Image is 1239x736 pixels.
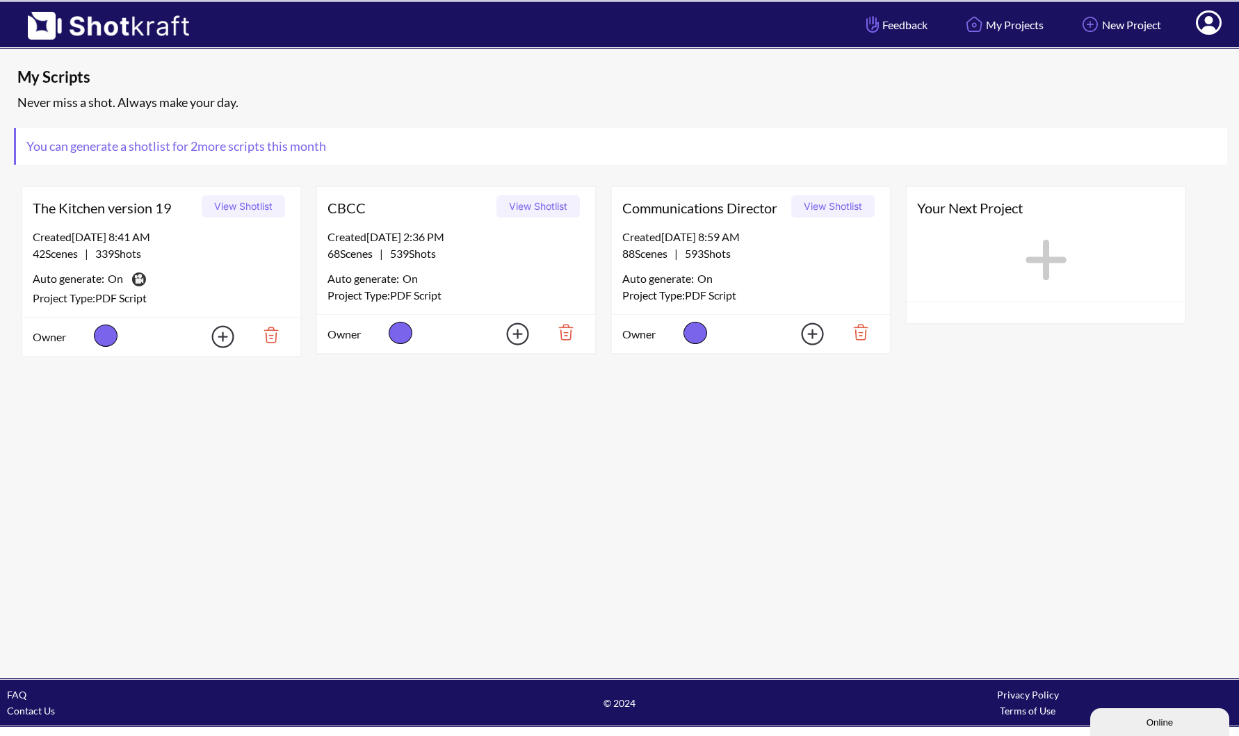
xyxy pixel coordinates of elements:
img: Add Icon [485,318,533,350]
span: 68 Scenes [327,247,380,260]
img: Trash Icon [832,320,880,344]
span: 88 Scenes [622,247,674,260]
a: Contact Us [7,705,55,717]
img: Add Icon [1078,13,1102,36]
img: Hand Icon [863,13,882,36]
span: © 2024 [415,695,823,711]
div: Terms of Use [824,703,1232,719]
a: My Projects [952,6,1054,43]
span: Auto generate: [622,270,697,287]
div: Created [DATE] 8:59 AM [622,229,880,245]
a: FAQ [7,689,26,701]
span: Owner [622,326,680,343]
span: On [697,270,713,287]
span: 2 more scripts this month [188,138,326,154]
iframe: chat widget [1090,705,1232,736]
div: Project Type: PDF Script [327,287,585,304]
span: | [33,245,141,262]
div: Project Type: PDF Script [33,290,290,306]
span: | [622,245,731,262]
span: The Kitchen version 19 [33,197,197,218]
div: Privacy Policy [824,687,1232,703]
div: Created [DATE] 2:36 PM [327,229,585,245]
span: On [403,270,418,287]
span: Auto generate: [33,270,108,290]
div: Project Type: PDF Script [622,287,880,304]
span: On [108,270,123,290]
span: Owner [327,326,385,343]
span: Owner [33,329,90,345]
img: Camera Icon [129,269,148,290]
img: Add Icon [190,321,238,352]
span: Auto generate: [327,270,403,287]
a: New Project [1068,6,1172,43]
span: 42 Scenes [33,247,85,260]
div: Created [DATE] 8:41 AM [33,229,290,245]
img: Trash Icon [537,320,585,344]
img: Trash Icon [242,323,290,347]
button: View Shotlist [496,195,580,218]
span: | [327,245,436,262]
button: View Shotlist [202,195,285,218]
div: Never miss a shot. Always make your day. [14,91,1232,114]
span: Feedback [863,17,928,33]
span: You can generate a shotlist for [16,128,337,165]
span: My Scripts [17,67,926,88]
span: 539 Shots [383,247,436,260]
span: Your Next Project [917,197,1174,218]
img: Add Icon [779,318,828,350]
span: CBCC [327,197,492,218]
span: 339 Shots [88,247,141,260]
span: Communications Director [622,197,786,218]
span: 593 Shots [678,247,731,260]
img: Home Icon [962,13,986,36]
button: View Shotlist [791,195,875,218]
